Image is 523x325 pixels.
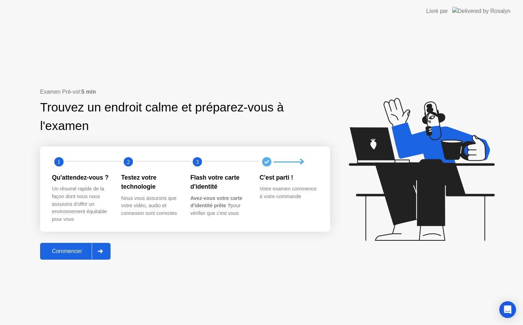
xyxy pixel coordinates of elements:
[196,159,199,165] text: 3
[190,195,249,217] div: pour vérifier que c'est vous
[121,195,180,217] div: Nous vous assurons que votre vidéo, audio et connexion sont correctes
[40,88,330,96] div: Examen Pré-vol:
[40,98,286,135] div: Trouvez un endroit calme et préparez-vous à l'examen
[52,173,110,182] div: Qu'attendez-vous ?
[81,89,96,95] b: 5 min
[121,173,180,192] div: Testez votre technologie
[190,173,249,192] div: Flash votre carte d'identité
[452,7,510,15] img: Delivered by Rosalyn
[42,248,92,254] div: Commencer
[127,159,129,165] text: 2
[52,185,110,223] div: Un résumé rapide de la façon dont nous nous assurons d'offrir un environnement équitable pour vous
[499,301,516,318] div: Open Intercom Messenger
[426,7,448,15] div: Livré par
[40,243,111,260] button: Commencer
[58,159,60,165] text: 1
[260,173,318,182] div: C'est parti !
[190,195,242,209] b: Avez-vous votre carte d'identité prête ?
[260,185,318,200] div: Votre examen commence à votre commande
